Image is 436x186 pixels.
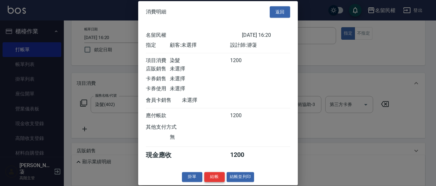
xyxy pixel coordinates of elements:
div: 指定 [146,42,170,49]
div: 其他支付方式 [146,124,194,131]
div: 設計師: 瀞蓤 [230,42,290,49]
div: 1200 [230,151,254,159]
span: 消費明細 [146,9,166,15]
div: 項目消費 [146,57,170,64]
div: 無 [170,134,230,141]
div: 1200 [230,112,254,119]
div: 未選擇 [170,85,230,92]
div: 染髮 [170,57,230,64]
div: 店販銷售 [146,66,170,72]
div: 未選擇 [170,76,230,82]
button: 結帳並列印 [227,172,254,182]
div: [DATE] 16:20 [242,32,290,39]
div: 未選擇 [182,97,242,104]
div: 現金應收 [146,151,182,159]
div: 卡券使用 [146,85,170,92]
div: 1200 [230,57,254,64]
div: 應付帳款 [146,112,170,119]
div: 顧客: 未選擇 [170,42,230,49]
button: 返回 [270,6,290,18]
div: 卡券銷售 [146,76,170,82]
div: 名留民權 [146,32,242,39]
button: 結帳 [204,172,225,182]
button: 掛單 [182,172,202,182]
div: 未選擇 [170,66,230,72]
div: 會員卡銷售 [146,97,182,104]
